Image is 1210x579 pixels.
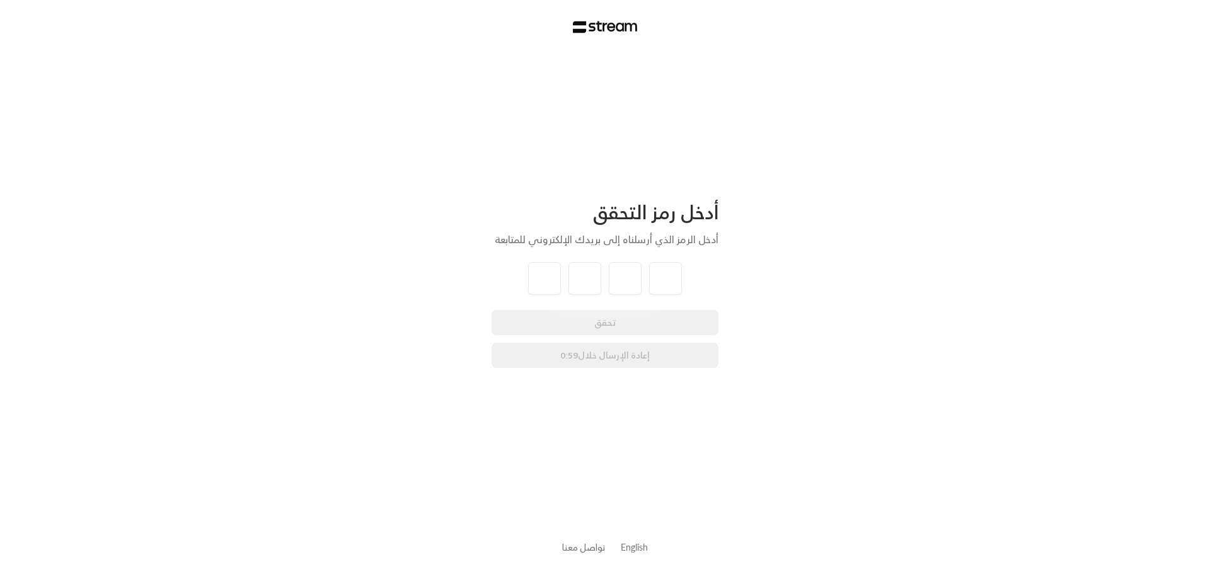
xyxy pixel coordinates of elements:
[621,536,648,559] a: English
[492,232,718,247] div: أدخل الرمز الذي أرسلناه إلى بريدك الإلكتروني للمتابعة
[492,200,718,224] div: أدخل رمز التحقق
[562,539,606,555] a: تواصل معنا
[573,21,638,33] img: Stream Logo
[562,541,606,554] button: تواصل معنا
